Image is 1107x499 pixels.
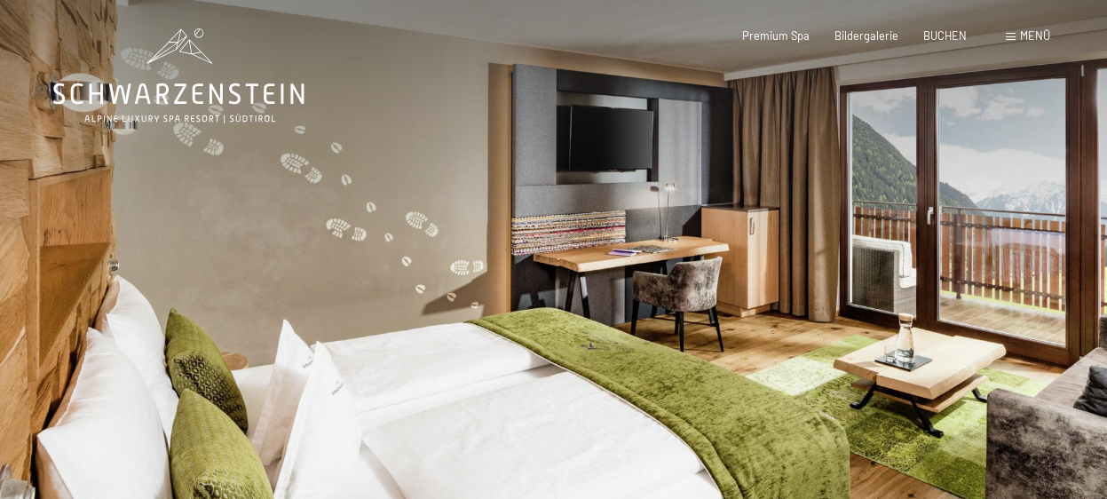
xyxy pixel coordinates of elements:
[1020,28,1050,43] span: Menü
[834,28,898,43] a: Bildergalerie
[923,28,967,43] a: BUCHEN
[742,28,810,43] a: Premium Spa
